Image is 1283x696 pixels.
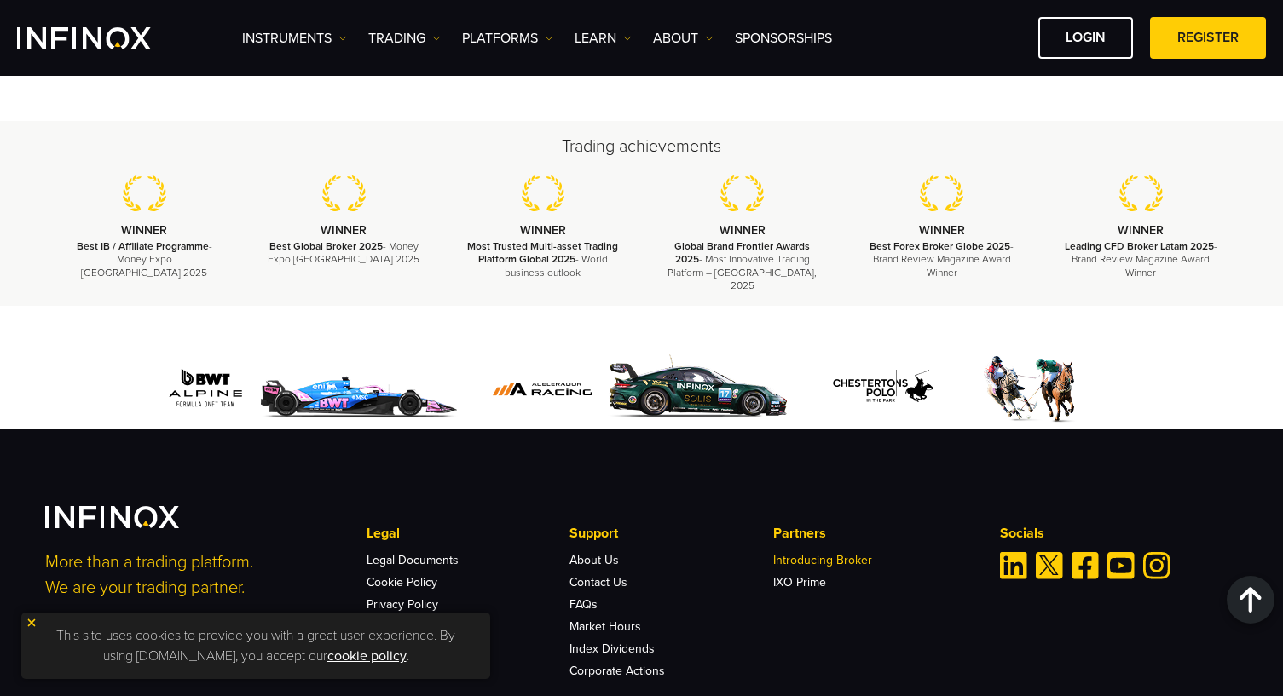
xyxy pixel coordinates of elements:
p: More than a trading platform. We are your trading partner. [45,549,344,601]
a: Instruments [242,28,347,49]
strong: WINNER [121,223,167,238]
img: yellow close icon [26,617,38,629]
strong: Most Trusted Multi-asset Trading Platform Global 2025 [467,240,618,265]
p: - Brand Review Magazine Award Winner [1062,240,1219,279]
a: About Us [569,553,619,567]
a: Index Dividends [569,641,655,656]
p: - Most Innovative Trading Platform – [GEOGRAPHIC_DATA], 2025 [664,240,821,292]
a: ABOUT [653,28,714,49]
a: Learn [575,28,632,49]
p: Socials [1000,523,1239,544]
a: Corporate Actions [569,664,665,678]
strong: Best IB / Affiliate Programme [77,240,209,252]
p: This site uses cookies to provide you with a great user experience. By using [DOMAIN_NAME], you a... [30,621,482,670]
a: Cookie Policy [367,575,437,590]
strong: Leading CFD Broker Latam 2025 [1065,240,1214,252]
strong: Best Global Broker 2025 [269,240,383,252]
strong: WINNER [520,223,566,238]
p: - World business outlook [465,240,621,279]
p: - Money Expo [GEOGRAPHIC_DATA] 2025 [265,240,422,266]
a: LOGIN [1038,17,1133,59]
p: Support [569,523,772,544]
a: Instagram [1143,552,1170,579]
a: Introducing Broker [773,553,872,567]
a: Contact Us [569,575,627,590]
strong: WINNER [1118,223,1164,238]
strong: WINNER [720,223,766,238]
a: Facebook [1072,552,1099,579]
strong: WINNER [321,223,367,238]
a: PLATFORMS [462,28,553,49]
a: Youtube [1107,552,1135,579]
p: Partners [773,523,976,544]
a: IXO Prime [773,575,826,590]
a: Twitter [1036,552,1063,579]
a: SPONSORSHIPS [735,28,832,49]
a: REGISTER [1150,17,1266,59]
strong: WINNER [919,223,965,238]
strong: Best Forex Broker Globe 2025 [870,240,1010,252]
a: Legal Documents [367,553,459,567]
a: Linkedin [1000,552,1027,579]
a: INFINOX Logo [17,27,191,49]
a: Market Hours [569,619,641,634]
a: FAQs [569,597,598,612]
h2: Trading achievements [45,135,1239,158]
a: TRADING [368,28,441,49]
p: Legal [367,523,569,544]
a: Privacy Policy [367,597,438,612]
p: - Money Expo [GEOGRAPHIC_DATA] 2025 [66,240,223,279]
strong: Global Brand Frontier Awards 2025 [674,240,810,265]
p: - Brand Review Magazine Award Winner [864,240,1020,279]
a: cookie policy [327,647,407,664]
